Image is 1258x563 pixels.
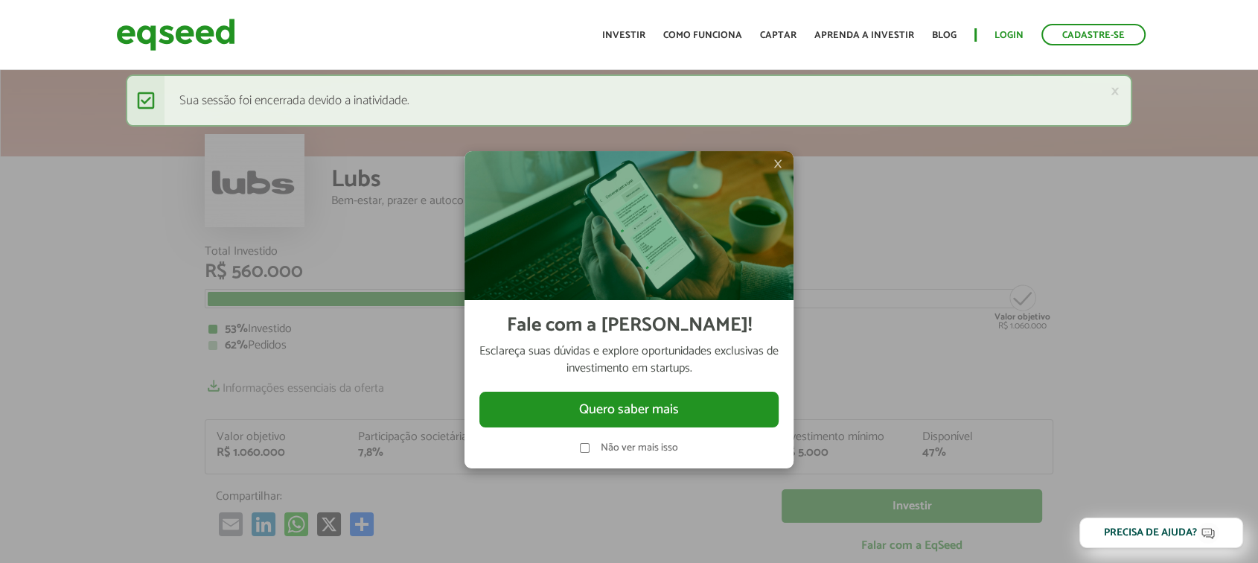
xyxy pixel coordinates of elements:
[479,392,779,427] button: Quero saber mais
[932,31,957,40] a: Blog
[1111,83,1120,99] a: ×
[601,443,678,454] label: Não ver mais isso
[464,151,794,300] img: Imagem celular
[1041,24,1146,45] a: Cadastre-se
[479,343,779,377] p: Esclareça suas dúvidas e explore oportunidades exclusivas de investimento em startups.
[814,31,914,40] a: Aprenda a investir
[602,31,645,40] a: Investir
[116,15,235,54] img: EqSeed
[126,74,1132,127] div: Sua sessão foi encerrada devido a inatividade.
[994,31,1024,40] a: Login
[507,315,752,337] h2: Fale com a [PERSON_NAME]!
[760,31,796,40] a: Captar
[773,155,782,173] span: ×
[663,31,742,40] a: Como funciona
